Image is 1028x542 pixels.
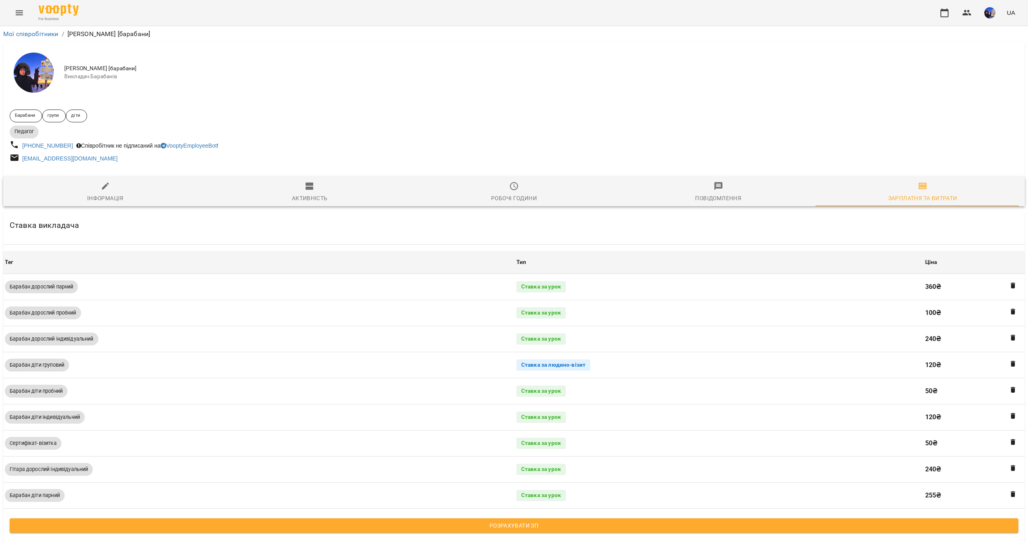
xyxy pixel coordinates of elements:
a: [PHONE_NUMBER] [22,142,73,149]
button: UA [1004,5,1018,20]
div: Співробітник не підписаний на ! [75,140,220,151]
th: Тег [3,251,515,274]
div: Ставка за людино-візит [516,359,590,371]
p: [PERSON_NAME] [барабани] [67,29,151,39]
p: 255 ₴ [925,491,1023,500]
span: Барабан дорослий парний [5,283,78,290]
p: 360 ₴ [925,282,1023,292]
div: Ставка за урок [516,281,566,292]
span: Педагог [10,128,39,135]
img: 697e48797de441964643b5c5372ef29d.jpg [984,7,995,18]
div: Ставка за урок [516,412,566,423]
button: Видалити [1008,437,1018,447]
div: Повідомлення [695,193,741,203]
div: Ставка за урок [516,333,566,345]
nav: breadcrumb [3,29,1025,39]
span: Викладач Барабанів [64,73,1018,81]
p: 240 ₴ [925,334,1023,344]
div: Інформація [87,193,124,203]
span: Гітара дорослий індивідуальний [5,466,93,473]
div: Ставка за урок [516,490,566,501]
span: Барабан дорослий пробний [5,309,81,317]
img: Єгор [барабани] [14,53,54,93]
div: Зарплатня та Витрати [888,193,957,203]
button: Видалити [1008,463,1018,473]
th: Тип [515,251,924,274]
span: UA [1007,8,1015,17]
a: [EMAIL_ADDRESS][DOMAIN_NAME] [22,155,118,162]
p: 120 ₴ [925,412,1023,422]
p: Барабани [15,112,35,119]
button: Розрахувати ЗП [10,518,1018,533]
span: Барабан діти пробний [5,388,67,395]
div: Активність [292,193,328,203]
button: Видалити [1008,280,1018,291]
a: VooptyEmployeeBot [161,142,217,149]
button: Видалити [1008,307,1018,317]
span: Сертифікат-візитка [5,440,61,447]
button: Видалити [1008,411,1018,421]
div: Ставка за урок [516,464,566,475]
span: Барабан діти індивідуальний [5,414,85,421]
p: 50 ₴ [925,386,1023,396]
button: Видалити [1008,489,1018,499]
img: Voopty Logo [39,4,79,16]
p: 50 ₴ [925,438,1023,448]
p: 120 ₴ [925,360,1023,370]
button: Видалити [1008,385,1018,395]
span: Барабан дорослий індивідуальний [5,335,98,343]
div: Ставка за урок [516,438,566,449]
h6: Ставка викладача [10,219,79,231]
span: Розрахувати ЗП [16,521,1012,530]
button: Видалити [1008,359,1018,369]
li: / [62,29,64,39]
p: діти [71,112,80,119]
button: Видалити [1008,333,1018,343]
button: Menu [10,3,29,22]
div: Ставка за урок [516,386,566,397]
th: Ціна [924,251,1025,274]
span: Барабан діти груповий [5,361,69,369]
p: групи [47,112,59,119]
p: 100 ₴ [925,308,1023,318]
a: Мої співробітники [3,30,59,38]
p: 240 ₴ [925,465,1023,474]
div: Робочі години [491,193,537,203]
span: Барабан діти парний [5,492,65,499]
span: [PERSON_NAME] [барабани] [64,65,1018,73]
div: Ставка за урок [516,307,566,319]
span: For Business [39,16,79,22]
